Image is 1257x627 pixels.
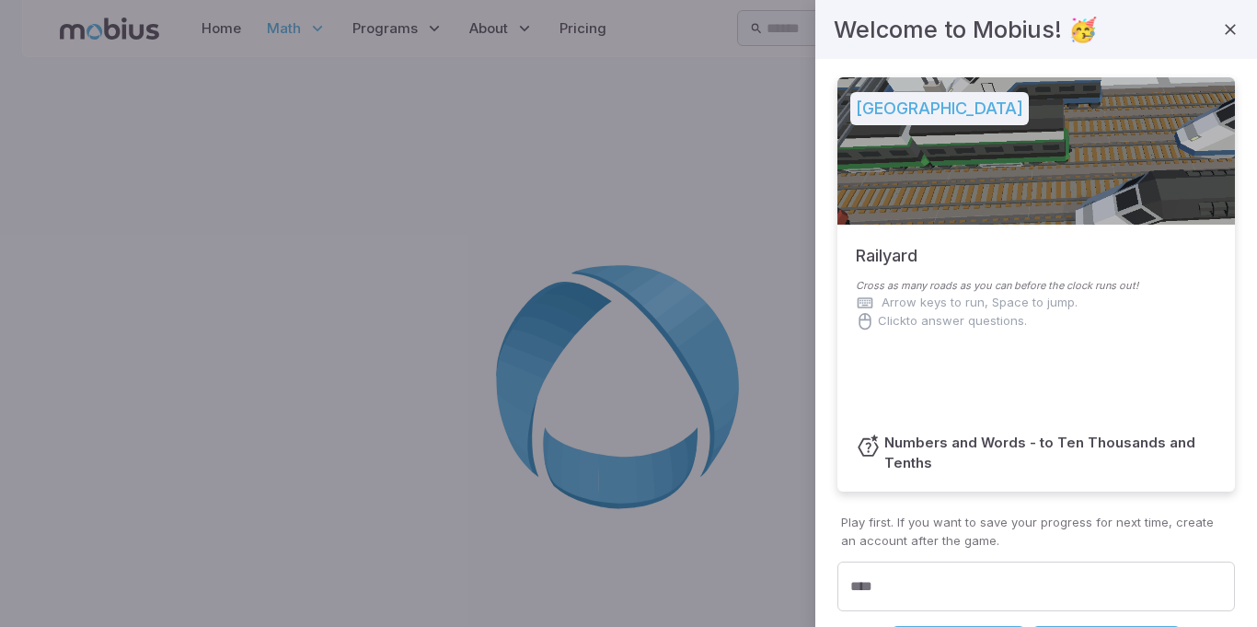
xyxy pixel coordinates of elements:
p: Click to answer questions. [878,312,1027,331]
h5: [GEOGRAPHIC_DATA] [850,92,1029,125]
h5: Railyard [856,225,917,269]
h4: Welcome to Mobius! 🥳 [834,11,1098,48]
p: Play first. If you want to save your progress for next time, create an account after the game. [841,514,1231,551]
p: Cross as many roads as you can before the clock runs out! [856,278,1217,294]
h6: Numbers and Words - to Ten Thousands and Tenths [884,433,1217,473]
p: Arrow keys to run, Space to jump. [882,294,1078,312]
